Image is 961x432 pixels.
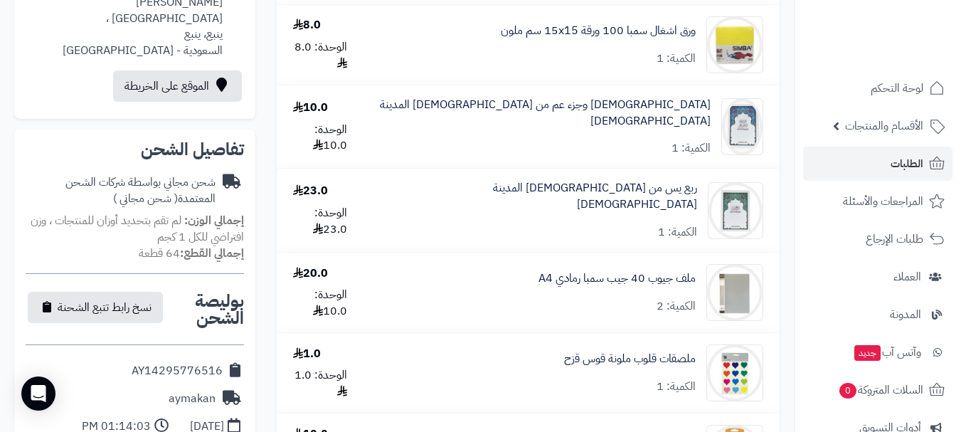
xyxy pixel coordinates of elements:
[890,305,921,325] span: المدونة
[293,122,347,154] div: الوحدة: 10.0
[893,267,921,287] span: العملاء
[169,391,216,407] div: aymakan
[707,264,763,321] img: 1631183664-f1ee1f36-fffe-4939-8dc6-125f41e00584-90x90.jpg
[657,51,696,67] div: الكمية: 1
[28,292,163,323] button: نسخ رابط تتبع الشحنة
[21,376,55,411] div: Open Intercom Messenger
[293,287,347,320] div: الوحدة: 10.0
[132,363,223,379] div: AY14295776516
[707,16,763,73] img: WhatsApp%20Image%202020-06-11%20at%2002.42.57%20-%20%D9%86%D8%B3%D8%AE%D8%A9-90x90.jpeg
[803,373,952,407] a: السلات المتروكة0
[657,379,696,395] div: الكمية: 1
[838,380,923,400] span: السلات المتروكة
[139,245,244,262] small: 64 قطعة
[293,100,328,116] div: 10.0
[293,17,321,33] div: 8.0
[803,147,952,181] a: الطلبات
[803,222,952,256] a: طلبات الإرجاع
[866,229,923,249] span: طلبات الإرجاع
[845,116,923,136] span: الأقسام والمنتجات
[671,140,711,157] div: الكمية: 1
[293,183,328,199] div: 23.0
[293,346,321,362] div: 1.0
[293,39,347,72] div: الوحدة: 8.0
[803,297,952,332] a: المدونة
[722,98,763,155] img: 1629621111-b8cfcf37-3eca-4908-9987-16424cd9e3e4-90x90.jpeg
[803,184,952,218] a: المراجعات والأسئلة
[708,182,763,239] img: 1629622099-6edc45be-8266-4f17-af24-dc7fc7c78c52-90x90.jpeg
[165,293,244,327] h2: بوليصة الشحن
[180,245,244,262] strong: إجمالي القطع:
[184,212,244,229] strong: إجمالي الوزن:
[843,191,923,211] span: المراجعات والأسئلة
[871,78,923,98] span: لوحة التحكم
[26,141,244,158] h2: تفاصيل الشحن
[891,154,923,174] span: الطلبات
[803,335,952,369] a: وآتس آبجديد
[380,180,697,213] a: ربع يس من [DEMOGRAPHIC_DATA] المدينة [DEMOGRAPHIC_DATA]
[26,174,216,207] div: شحن مجاني بواسطة شركات الشحن المعتمدة
[803,260,952,294] a: العملاء
[501,23,696,39] a: ورق اشغال سمبا 100 ورقة 15x15 سم ملون
[58,299,152,316] span: نسخ رابط تتبع الشحنة
[657,298,696,315] div: الكمية: 2
[707,344,763,401] img: 1638270215-66f8379e-e748-42b8-b3da-1ec9d4a20afb-90x90.jpg
[853,342,921,362] span: وآتس آب
[113,70,242,102] a: الموقع على الخريطة
[658,224,697,241] div: الكمية: 1
[839,383,856,399] span: 0
[564,351,696,367] a: ملصقات قلوب ملونة قوس قزح
[31,212,244,246] span: لم تقم بتحديد أوزان للمنتجات ، وزن افتراضي للكل 1 كجم
[538,270,696,287] a: ملف جيوب 40 جيب سمبا رمادي A4
[854,345,881,361] span: جديد
[380,97,711,130] a: [DEMOGRAPHIC_DATA] وجزء عم من [DEMOGRAPHIC_DATA] المدينة [DEMOGRAPHIC_DATA]
[113,190,178,207] span: ( شحن مجاني )
[293,367,347,400] div: الوحدة: 1.0
[293,265,328,282] div: 20.0
[864,11,947,41] img: logo-2.png
[293,205,347,238] div: الوحدة: 23.0
[803,71,952,105] a: لوحة التحكم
